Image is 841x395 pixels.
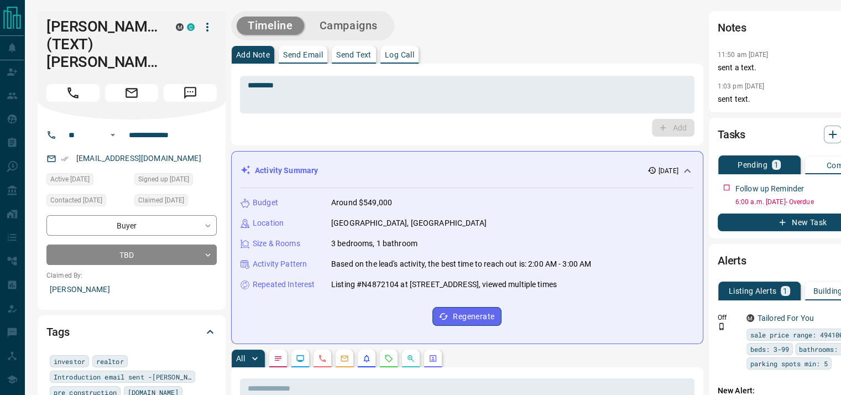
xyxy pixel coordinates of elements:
[750,344,789,355] span: beds: 3-99
[783,287,787,295] p: 1
[46,84,100,102] span: Call
[46,280,217,299] p: [PERSON_NAME]
[738,161,767,169] p: Pending
[76,154,201,163] a: [EMAIL_ADDRESS][DOMAIN_NAME]
[385,51,414,59] p: Log Call
[105,84,158,102] span: Email
[106,128,119,142] button: Open
[746,314,754,322] div: mrloft.ca
[237,17,304,35] button: Timeline
[46,245,217,265] div: TBD
[54,371,191,382] span: Introduction email sent -[PERSON_NAME]
[253,197,278,209] p: Budget
[718,19,746,37] h2: Notes
[336,51,372,59] p: Send Text
[309,17,389,35] button: Campaigns
[718,323,725,330] svg: Push Notification Only
[50,174,90,185] span: Active [DATE]
[718,313,740,323] p: Off
[46,194,129,210] div: Mon Jul 14 2025
[255,165,318,176] p: Activity Summary
[729,287,777,295] p: Listing Alerts
[253,217,284,229] p: Location
[331,217,487,229] p: [GEOGRAPHIC_DATA], [GEOGRAPHIC_DATA]
[331,279,557,290] p: Listing #N4872104 at [STREET_ADDRESS], viewed multiple times
[46,271,217,280] p: Claimed By:
[176,23,184,31] div: mrloft.ca
[50,195,102,206] span: Contacted [DATE]
[241,160,694,181] div: Activity Summary[DATE]
[659,166,678,176] p: [DATE]
[406,354,415,363] svg: Opportunities
[46,18,159,71] h1: [PERSON_NAME] (TEXT) [PERSON_NAME]
[253,279,315,290] p: Repeated Interest
[236,51,270,59] p: Add Note
[46,319,217,345] div: Tags
[718,82,765,90] p: 1:03 pm [DATE]
[331,197,392,209] p: Around $549,000
[236,355,245,362] p: All
[46,323,69,341] h2: Tags
[96,356,124,367] span: realtor
[46,215,217,236] div: Buyer
[274,354,283,363] svg: Notes
[138,174,189,185] span: Signed up [DATE]
[46,173,129,189] div: Fri Jun 20 2025
[164,84,217,102] span: Message
[253,258,307,270] p: Activity Pattern
[134,194,217,210] div: Thu Oct 26 2023
[331,238,417,250] p: 3 bedrooms, 1 bathroom
[718,126,745,143] h2: Tasks
[331,258,591,270] p: Based on the lead's activity, the best time to reach out is: 2:00 AM - 3:00 AM
[718,252,746,269] h2: Alerts
[54,356,85,367] span: investor
[340,354,349,363] svg: Emails
[187,23,195,31] div: condos.ca
[61,155,69,163] svg: Email Verified
[384,354,393,363] svg: Requests
[750,358,828,369] span: parking spots min: 5
[134,173,217,189] div: Thu Oct 26 2023
[432,307,502,326] button: Regenerate
[735,183,804,195] p: Follow up Reminder
[429,354,437,363] svg: Agent Actions
[283,51,323,59] p: Send Email
[774,161,779,169] p: 1
[253,238,300,250] p: Size & Rooms
[758,314,814,323] a: Tailored For You
[362,354,371,363] svg: Listing Alerts
[296,354,305,363] svg: Lead Browsing Activity
[718,51,769,59] p: 11:50 am [DATE]
[318,354,327,363] svg: Calls
[138,195,184,206] span: Claimed [DATE]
